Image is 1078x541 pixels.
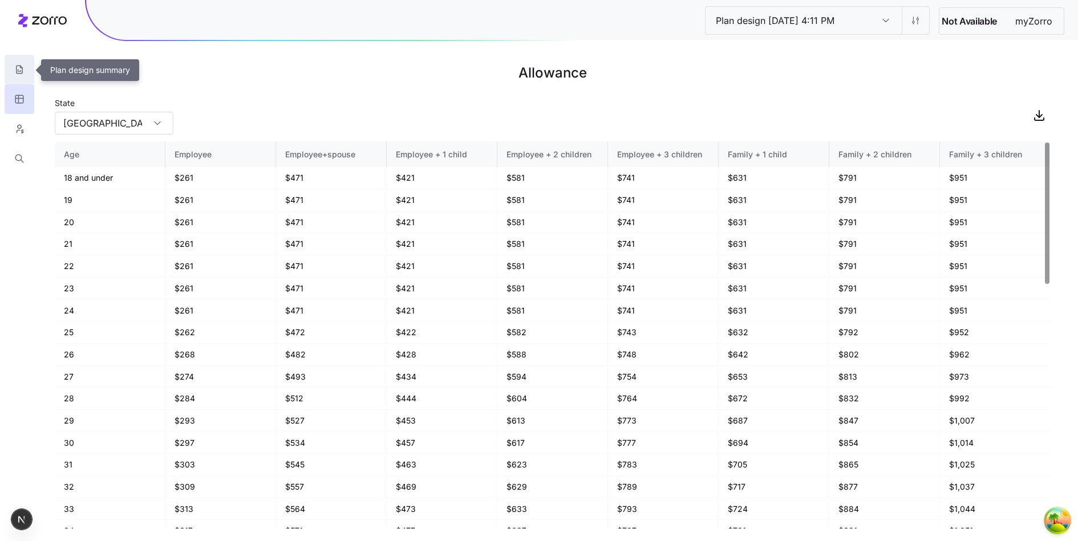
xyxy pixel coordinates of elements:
td: $581 [497,255,608,278]
td: $617 [497,432,608,454]
div: Family + 3 children [949,148,1041,161]
td: 31 [55,454,165,476]
td: $421 [387,211,497,234]
td: $687 [719,410,829,432]
label: State [55,97,75,109]
td: 27 [55,366,165,388]
td: $773 [608,410,719,432]
td: $473 [387,498,497,520]
td: 23 [55,278,165,300]
td: $581 [497,233,608,255]
td: 33 [55,498,165,520]
td: $951 [940,189,1051,211]
button: Open Tanstack query devtools [1046,509,1069,532]
td: $303 [165,454,276,476]
td: $581 [497,167,608,189]
td: $992 [940,388,1051,410]
td: $951 [940,167,1051,189]
td: $748 [608,344,719,366]
button: Settings [902,7,929,34]
td: $791 [829,211,940,234]
td: $421 [387,167,497,189]
div: Employee + 1 child [396,148,488,161]
td: 21 [55,233,165,255]
td: $951 [940,255,1051,278]
td: 19 [55,189,165,211]
td: $631 [719,278,829,300]
td: 30 [55,432,165,454]
td: $472 [276,322,387,344]
td: $877 [829,476,940,498]
td: $631 [719,189,829,211]
td: $421 [387,233,497,255]
td: $471 [276,255,387,278]
td: $792 [829,322,940,344]
td: $743 [608,322,719,344]
td: $705 [719,454,829,476]
span: myZorro [1006,14,1061,29]
td: $847 [829,410,940,432]
div: Family + 2 children [838,148,930,161]
div: Employee + 2 children [506,148,598,161]
td: 18 and under [55,167,165,189]
td: $741 [608,211,719,234]
td: $582 [497,322,608,344]
td: $557 [276,476,387,498]
td: $297 [165,432,276,454]
td: $604 [497,388,608,410]
td: $1,037 [940,476,1051,498]
td: $653 [719,366,829,388]
td: $421 [387,278,497,300]
td: $262 [165,322,276,344]
td: $469 [387,476,497,498]
td: $268 [165,344,276,366]
td: $741 [608,189,719,211]
td: $741 [608,233,719,255]
td: $512 [276,388,387,410]
td: $453 [387,410,497,432]
td: $631 [719,300,829,322]
td: $581 [497,300,608,322]
td: $588 [497,344,608,366]
td: $261 [165,255,276,278]
td: $581 [497,189,608,211]
td: $791 [829,255,940,278]
td: $813 [829,366,940,388]
td: $463 [387,454,497,476]
td: $854 [829,432,940,454]
td: $694 [719,432,829,454]
td: $717 [719,476,829,498]
td: $581 [497,211,608,234]
td: $741 [608,167,719,189]
td: $672 [719,388,829,410]
td: $973 [940,366,1051,388]
td: $313 [165,498,276,520]
td: $764 [608,388,719,410]
div: Employee + 3 children [617,148,709,161]
td: $629 [497,476,608,498]
td: $564 [276,498,387,520]
td: $783 [608,454,719,476]
td: $793 [608,498,719,520]
td: $471 [276,189,387,211]
td: $789 [608,476,719,498]
h1: Allowance [55,59,1051,87]
td: $482 [276,344,387,366]
td: $261 [165,189,276,211]
td: $642 [719,344,829,366]
td: $493 [276,366,387,388]
td: $791 [829,278,940,300]
td: $428 [387,344,497,366]
td: 29 [55,410,165,432]
td: $421 [387,300,497,322]
td: $471 [276,278,387,300]
td: $444 [387,388,497,410]
td: $724 [719,498,829,520]
div: Family + 1 child [728,148,820,161]
td: $631 [719,255,829,278]
td: $631 [719,211,829,234]
td: $261 [165,300,276,322]
td: $631 [719,233,829,255]
td: $284 [165,388,276,410]
td: $791 [829,189,940,211]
